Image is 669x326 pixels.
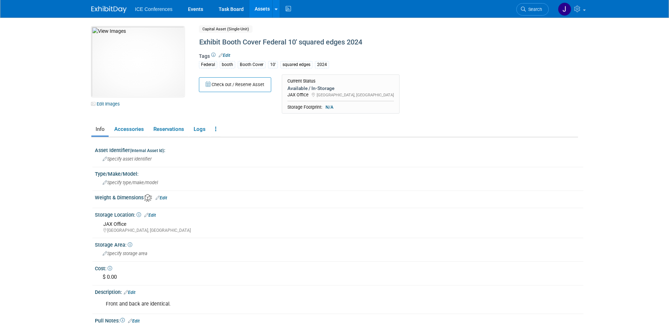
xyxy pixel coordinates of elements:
[287,104,394,110] div: Storage Footprint:
[149,123,188,135] a: Reservations
[526,7,542,12] span: Search
[189,123,209,135] a: Logs
[197,36,520,49] div: Exhibit Booth Cover Federal 10' squared edges 2024
[95,169,583,177] div: Type/Make/Model:
[103,156,152,162] span: Specify asset identifier
[199,53,520,73] div: Tags
[268,61,278,68] div: 10'
[103,228,578,234] div: [GEOGRAPHIC_DATA], [GEOGRAPHIC_DATA]
[323,104,335,110] span: N/A
[199,77,271,92] button: Check out / Reserve Asset
[219,53,230,58] a: Edit
[128,319,140,324] a: Edit
[95,315,583,325] div: Pull Notes:
[91,99,123,108] a: Edit Images
[144,194,152,202] img: Asset Weight and Dimensions
[516,3,549,16] a: Search
[95,242,132,248] span: Storage Area:
[315,61,329,68] div: 2024
[287,92,309,97] span: JAX Office
[101,297,491,311] div: Front and back are identical.
[144,213,156,218] a: Edit
[95,210,583,219] div: Storage Location:
[199,61,217,68] div: Federal
[156,195,167,200] a: Edit
[280,61,312,68] div: squared edges
[100,272,578,283] div: $ 0.00
[317,92,394,97] span: [GEOGRAPHIC_DATA], [GEOGRAPHIC_DATA]
[91,6,127,13] img: ExhibitDay
[110,123,148,135] a: Accessories
[135,6,173,12] span: ICE Conferences
[238,61,266,68] div: Booth Cover
[103,221,126,227] span: JAX Office
[91,123,109,135] a: Info
[103,180,158,185] span: Specify type/make/model
[130,148,164,153] small: (Internal Asset Id)
[95,145,583,154] div: Asset Identifier :
[95,192,583,202] div: Weight & Dimensions
[220,61,235,68] div: booth
[558,2,571,16] img: Jessica Villanueva
[124,290,135,295] a: Edit
[103,251,147,256] span: Specify storage area
[287,85,394,91] div: Available / In-Storage
[95,287,583,296] div: Description:
[91,26,184,97] img: View Images
[287,78,394,84] div: Current Status
[199,25,253,33] span: Capital Asset (Single-Unit)
[95,263,583,272] div: Cost:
